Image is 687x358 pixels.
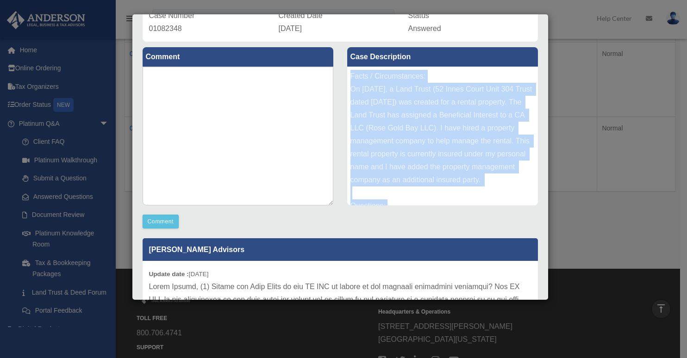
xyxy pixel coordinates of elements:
button: Comment [143,215,179,228]
span: Answered [408,25,441,32]
div: Facts / Circumstances: On [DATE], a Land Trust (52 Innes Court Unit 304 Trust dated [DATE]) was c... [347,67,538,205]
span: Status [408,12,429,19]
label: Case Description [347,47,538,67]
span: 01082348 [149,25,182,32]
span: [DATE] [279,25,302,32]
span: Created Date [279,12,323,19]
p: [PERSON_NAME] Advisors [143,238,538,261]
span: Case Number [149,12,195,19]
b: Update date : [149,271,189,278]
label: Comment [143,47,333,67]
small: [DATE] [149,271,209,278]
